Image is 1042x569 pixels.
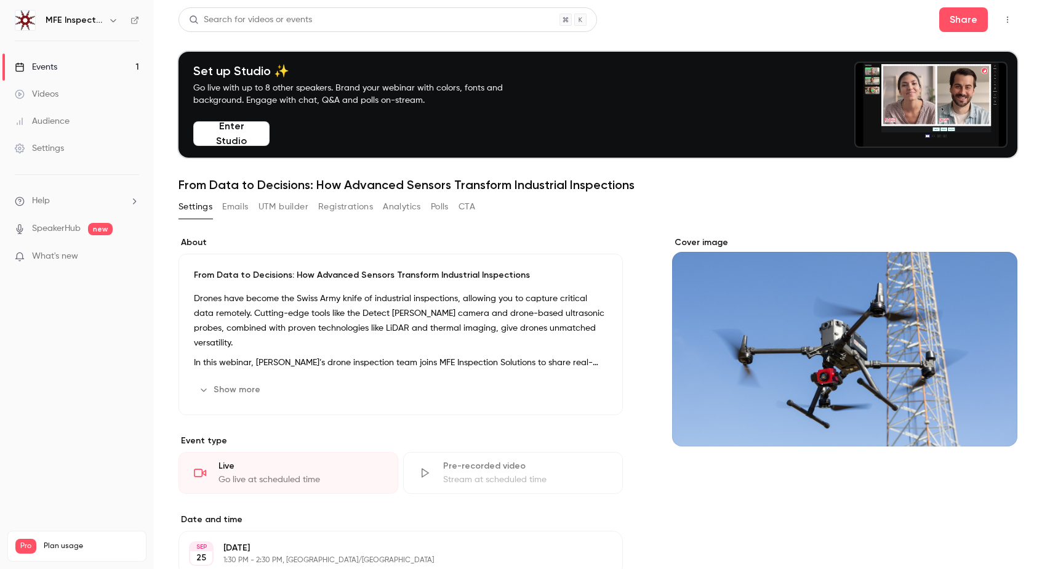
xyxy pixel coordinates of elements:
[44,541,138,551] span: Plan usage
[15,142,64,155] div: Settings
[15,539,36,554] span: Pro
[15,10,35,30] img: MFE Inspection Solutions
[46,14,103,26] h6: MFE Inspection Solutions
[88,223,113,235] span: new
[15,115,70,127] div: Audience
[15,195,139,208] li: help-dropdown-opener
[15,88,58,100] div: Videos
[193,121,270,146] button: Enter Studio
[124,251,139,262] iframe: Noticeable Trigger
[32,250,78,263] span: What's new
[32,222,81,235] a: SpeakerHub
[15,61,57,73] div: Events
[32,195,50,208] span: Help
